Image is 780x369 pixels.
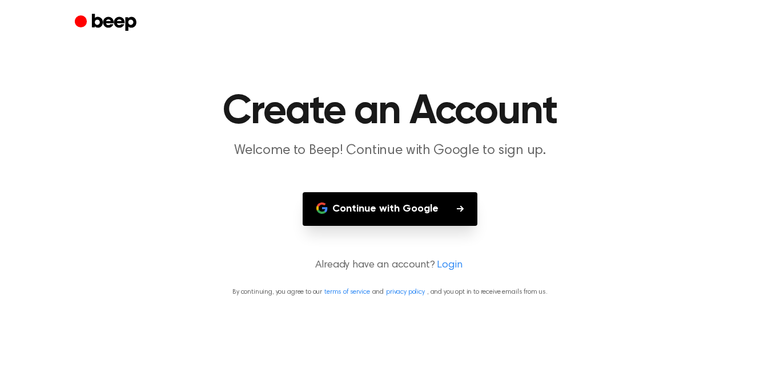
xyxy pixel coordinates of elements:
a: privacy policy [386,289,425,295]
a: Login [437,258,462,273]
p: Already have an account? [14,258,766,273]
p: By continuing, you agree to our and , and you opt in to receive emails from us. [14,287,766,297]
p: Welcome to Beep! Continue with Google to sign up. [171,141,609,160]
h1: Create an Account [98,91,682,132]
a: Beep [75,12,139,34]
a: terms of service [324,289,369,295]
button: Continue with Google [303,192,477,226]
